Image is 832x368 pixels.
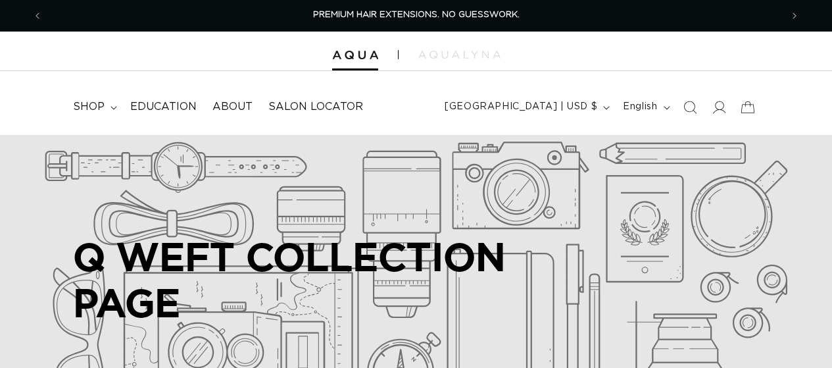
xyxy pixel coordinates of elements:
button: English [615,95,675,120]
img: Aqua Hair Extensions [332,51,378,60]
span: Education [130,100,197,114]
a: Education [122,92,205,122]
button: [GEOGRAPHIC_DATA] | USD $ [437,95,615,120]
a: About [205,92,260,122]
summary: Search [675,93,704,122]
span: Salon Locator [268,100,363,114]
span: About [212,100,253,114]
a: Salon Locator [260,92,371,122]
span: PREMIUM HAIR EXTENSIONS. NO GUESSWORK. [313,11,520,19]
span: English [623,100,657,114]
span: shop [73,100,105,114]
summary: shop [65,92,122,122]
button: Next announcement [780,3,809,28]
img: aqualyna.com [418,51,501,59]
button: Previous announcement [23,3,52,28]
span: [GEOGRAPHIC_DATA] | USD $ [445,100,597,114]
h2: Q WEFT COLLECTION PAGE [73,234,573,325]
